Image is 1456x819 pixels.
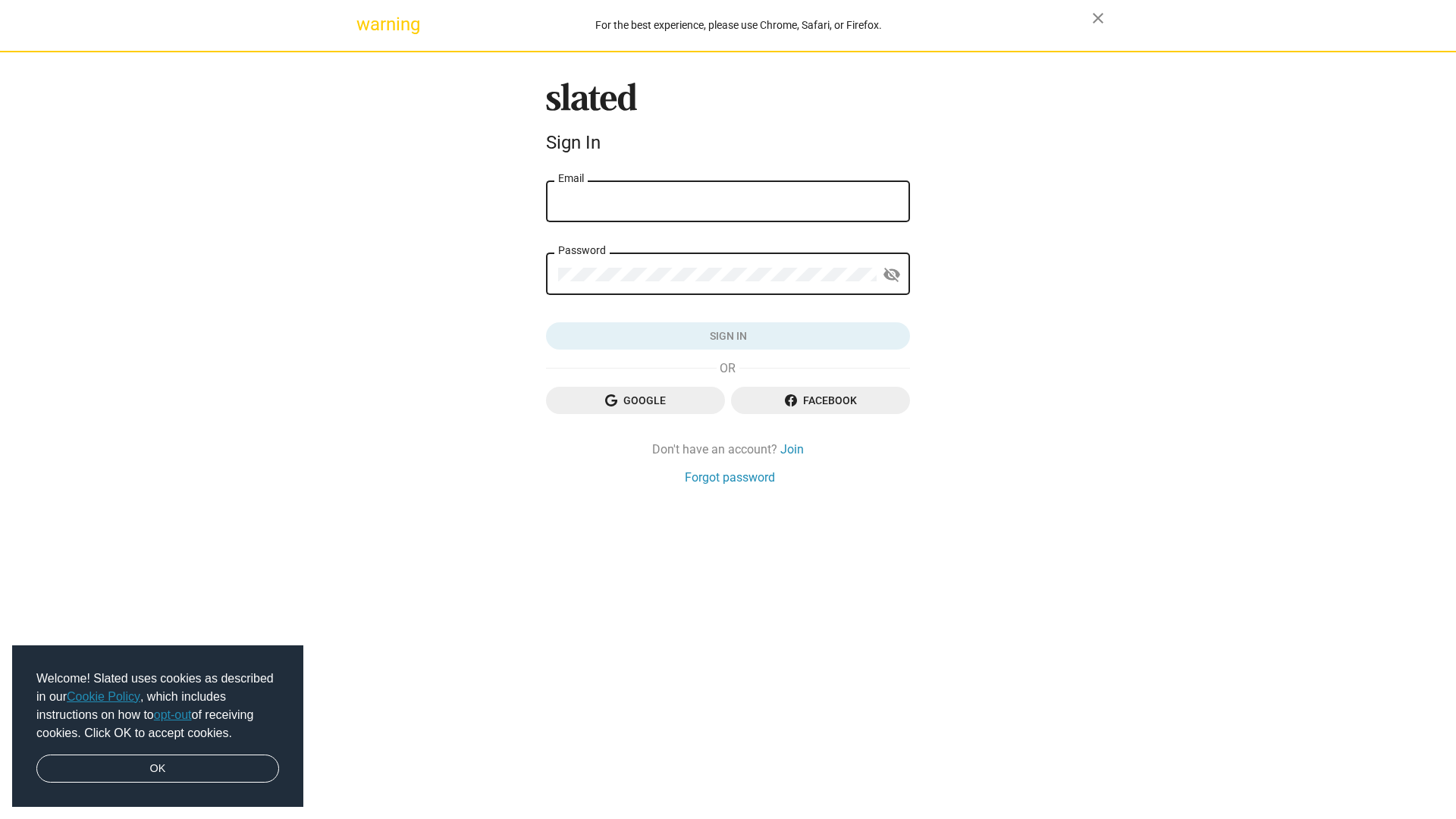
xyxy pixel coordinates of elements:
div: Don't have an account? [546,441,910,457]
button: Google [546,387,725,414]
span: Welcome! Slated uses cookies as described in our , which includes instructions on how to of recei... [36,670,279,742]
div: cookieconsent [12,645,303,808]
button: Facebook [731,387,910,414]
mat-icon: visibility_off [883,263,901,287]
span: Google [558,387,713,414]
a: opt-out [154,708,192,721]
a: Forgot password [685,469,775,485]
a: Cookie Policy [67,690,140,703]
sl-branding: Sign In [546,83,910,160]
a: dismiss cookie message [36,755,279,783]
div: Sign In [546,132,910,153]
mat-icon: close [1089,9,1107,27]
mat-icon: warning [356,15,375,33]
span: Facebook [743,387,898,414]
div: For the best experience, please use Chrome, Safari, or Firefox. [385,15,1092,36]
a: Join [780,441,804,457]
button: Show password [877,260,907,290]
